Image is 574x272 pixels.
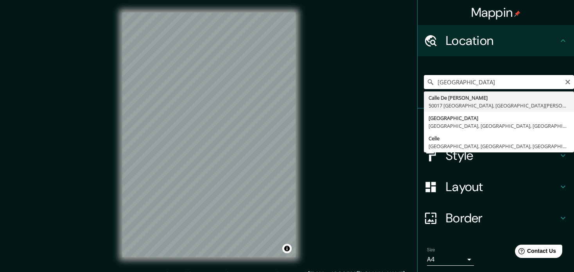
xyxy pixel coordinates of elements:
div: Location [418,25,574,56]
h4: Border [446,210,558,226]
div: 50017 [GEOGRAPHIC_DATA], [GEOGRAPHIC_DATA][PERSON_NAME], [GEOGRAPHIC_DATA] [429,102,569,109]
div: A4 [427,253,474,266]
div: Layout [418,171,574,202]
div: [GEOGRAPHIC_DATA], [GEOGRAPHIC_DATA], [GEOGRAPHIC_DATA] [429,122,569,130]
div: Celle [429,134,569,142]
div: Style [418,140,574,171]
div: [GEOGRAPHIC_DATA] [429,114,569,122]
div: Pins [418,109,574,140]
canvas: Map [122,13,296,257]
h4: Style [446,148,558,163]
div: [GEOGRAPHIC_DATA], [GEOGRAPHIC_DATA], [GEOGRAPHIC_DATA] [429,142,569,150]
div: Border [418,202,574,234]
h4: Layout [446,179,558,195]
label: Size [427,247,435,253]
h4: Mappin [471,5,521,20]
h4: Location [446,33,558,48]
img: pin-icon.png [514,11,520,17]
iframe: Help widget launcher [504,242,565,263]
input: Pick your city or area [424,75,574,89]
button: Toggle attribution [282,244,292,253]
button: Clear [565,78,571,85]
div: Calle De [PERSON_NAME] [429,94,569,102]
